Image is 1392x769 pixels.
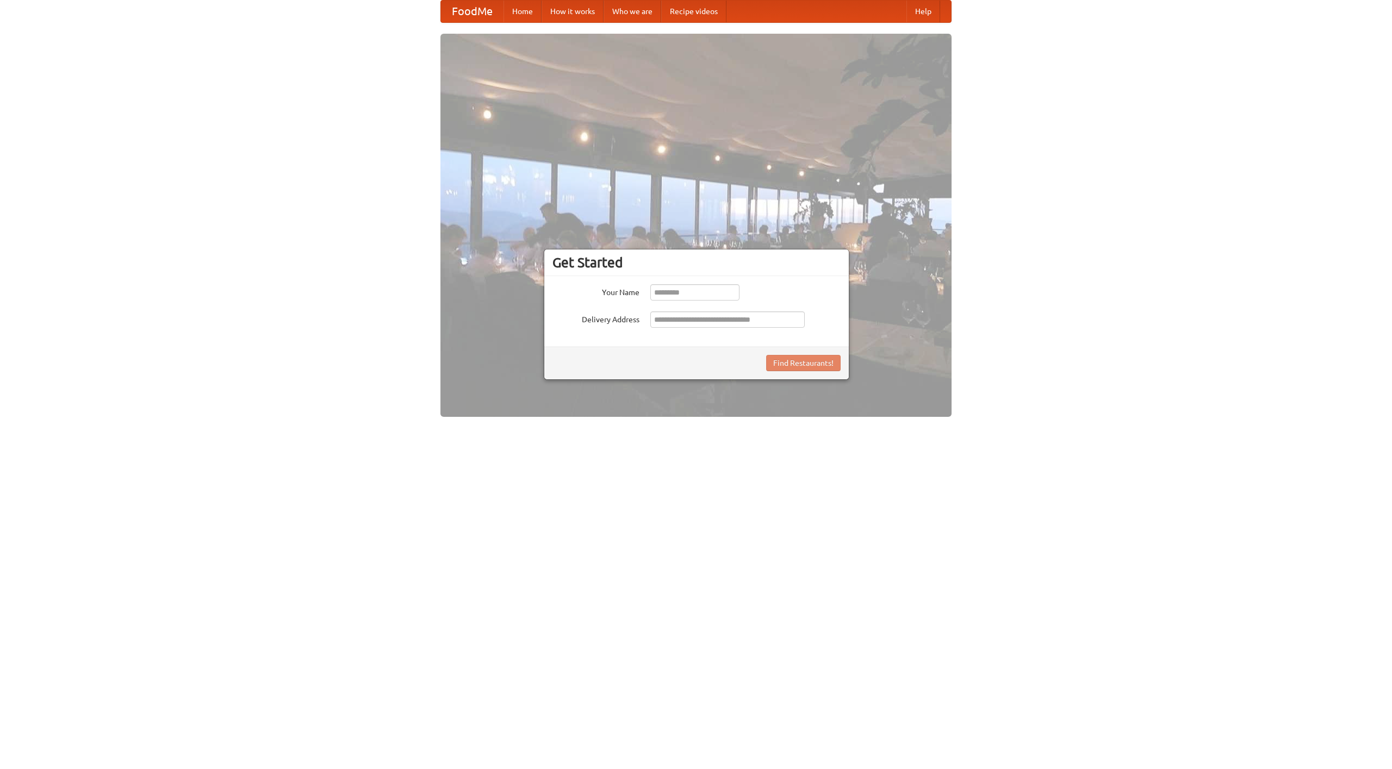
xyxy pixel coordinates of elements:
a: How it works [542,1,604,22]
label: Your Name [552,284,639,298]
h3: Get Started [552,254,841,271]
a: Recipe videos [661,1,726,22]
a: FoodMe [441,1,504,22]
a: Help [906,1,940,22]
button: Find Restaurants! [766,355,841,371]
label: Delivery Address [552,311,639,325]
a: Home [504,1,542,22]
a: Who we are [604,1,661,22]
